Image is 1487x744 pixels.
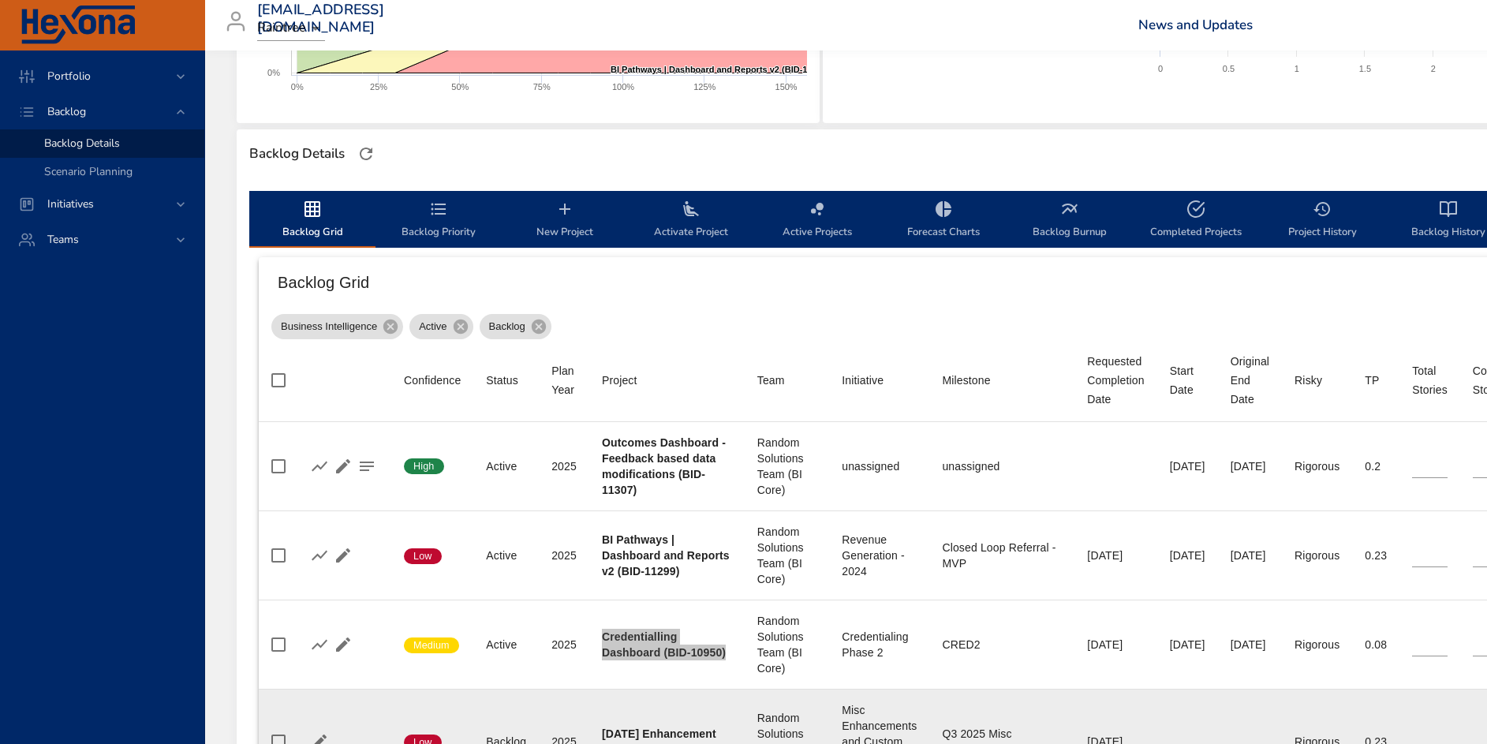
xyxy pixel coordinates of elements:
[551,548,577,563] div: 2025
[308,544,331,567] button: Show Burnup
[551,637,577,652] div: 2025
[1295,371,1322,390] div: Sort
[1087,548,1144,563] div: [DATE]
[1087,352,1144,409] div: Requested Completion Date
[1412,361,1448,399] div: Sort
[451,82,469,92] text: 50%
[602,371,637,390] div: Project
[404,549,442,563] span: Low
[1295,458,1339,474] div: Rigorous
[404,638,459,652] span: Medium
[354,142,378,166] button: Refresh Page
[842,371,884,390] div: Initiative
[942,540,1062,571] div: Closed Loop Referral - MVP
[1412,361,1448,399] div: Total Stories
[1170,458,1205,474] div: [DATE]
[480,314,551,339] div: Backlog
[257,16,325,41] div: Raintree
[267,68,280,77] text: 0%
[35,104,99,119] span: Backlog
[602,371,637,390] div: Sort
[942,371,990,390] div: Sort
[757,371,785,390] div: Team
[1231,458,1269,474] div: [DATE]
[602,371,732,390] span: Project
[612,82,634,92] text: 100%
[757,371,785,390] div: Sort
[1365,371,1387,390] span: TP
[1295,637,1339,652] div: Rigorous
[486,371,518,390] div: Sort
[602,436,726,496] b: Outcomes Dashboard - Feedback based data modifications (BID-11307)
[842,532,917,579] div: Revenue Generation - 2024
[1295,371,1339,390] span: Risky
[486,458,526,474] div: Active
[44,136,120,151] span: Backlog Details
[1170,637,1205,652] div: [DATE]
[1087,637,1144,652] div: [DATE]
[486,637,526,652] div: Active
[409,314,473,339] div: Active
[611,65,830,74] text: BI Pathways | Dashboard and Reports v2 (BID-11299)
[308,454,331,478] button: Show Burnup
[480,319,535,335] span: Backlog
[404,371,461,390] div: Sort
[35,232,92,247] span: Teams
[775,82,798,92] text: 150%
[245,141,349,166] div: Backlog Details
[842,458,917,474] div: unassigned
[1430,64,1435,73] text: 2
[1231,548,1269,563] div: [DATE]
[551,458,577,474] div: 2025
[385,200,492,241] span: Backlog Priority
[551,361,577,399] div: Sort
[1365,458,1387,474] div: 0.2
[35,69,103,84] span: Portfolio
[257,2,384,36] h3: [EMAIL_ADDRESS][DOMAIN_NAME]
[1294,64,1298,73] text: 1
[1231,352,1269,409] div: Sort
[1231,352,1269,409] span: Original End Date
[44,164,133,179] span: Scenario Planning
[1295,548,1339,563] div: Rigorous
[1170,361,1205,399] div: Start Date
[1087,352,1144,409] div: Sort
[271,319,387,335] span: Business Intelligence
[1365,371,1379,390] div: TP
[1222,64,1234,73] text: 0.5
[757,613,816,676] div: Random Solutions Team (BI Core)
[1365,371,1379,390] div: Sort
[259,200,366,241] span: Backlog Grid
[486,371,526,390] span: Status
[602,533,730,578] b: BI Pathways | Dashboard and Reports v2 (BID-11299)
[331,633,355,656] button: Edit Project Details
[404,459,444,473] span: High
[1231,637,1269,652] div: [DATE]
[1365,548,1387,563] div: 0.23
[355,454,379,478] button: Project Notes
[602,630,726,659] b: Credentialling Dashboard (BID-10950)
[1016,200,1123,241] span: Backlog Burnup
[1268,200,1376,241] span: Project History
[551,361,577,399] div: Plan Year
[1138,16,1253,34] a: News and Updates
[757,524,816,587] div: Random Solutions Team (BI Core)
[757,371,816,390] span: Team
[1158,64,1163,73] text: 0
[1358,64,1370,73] text: 1.5
[637,200,745,241] span: Activate Project
[331,454,355,478] button: Edit Project Details
[942,371,990,390] div: Milestone
[331,544,355,567] button: Edit Project Details
[942,637,1062,652] div: CRED2
[1295,371,1322,390] div: Risky
[308,633,331,656] button: Show Burnup
[511,200,618,241] span: New Project
[486,371,518,390] div: Status
[942,458,1062,474] div: unassigned
[890,200,997,241] span: Forecast Charts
